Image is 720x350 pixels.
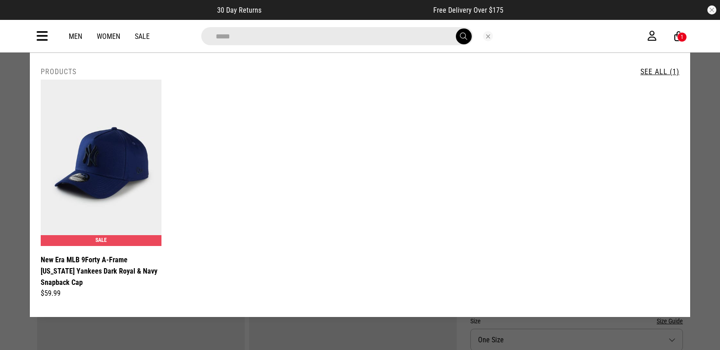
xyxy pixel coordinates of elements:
[7,4,34,31] button: Open LiveChat chat widget
[483,31,493,41] button: Close search
[674,32,683,41] a: 1
[640,67,679,76] a: See All (1)
[95,237,107,243] span: SALE
[135,32,150,41] a: Sale
[41,67,76,76] h2: Products
[217,6,261,14] span: 30 Day Returns
[41,80,161,246] img: New Era Mlb 9forty A-frame New York Yankees Dark Royal & Navy Snapback Cap in Blue
[97,32,120,41] a: Women
[433,6,503,14] span: Free Delivery Over $175
[279,5,415,14] iframe: Customer reviews powered by Trustpilot
[69,32,82,41] a: Men
[41,254,161,288] a: New Era MLB 9Forty A-Frame [US_STATE] Yankees Dark Royal & Navy Snapback Cap
[41,288,161,299] div: $59.99
[681,34,683,40] div: 1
